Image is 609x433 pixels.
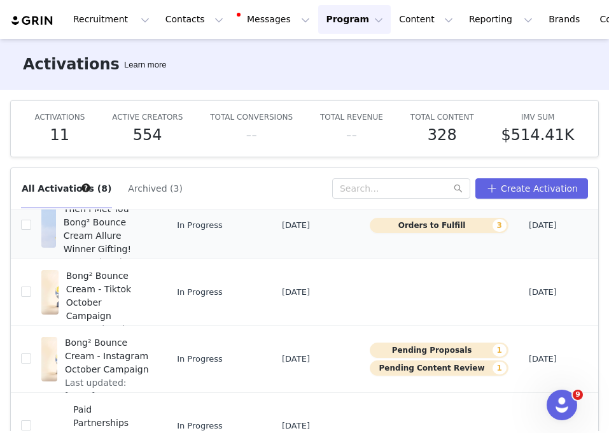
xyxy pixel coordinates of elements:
[232,5,318,34] button: Messages
[370,218,508,233] button: Orders to Fulfill3
[282,420,310,432] span: [DATE]
[73,403,149,430] span: Paid Partnerships
[282,353,310,366] span: [DATE]
[10,15,55,27] img: grin logo
[332,178,470,199] input: Search...
[41,267,157,318] a: Bong² Bounce Cream - Tiktok October CampaignLast updated: [DATE] 11:43 AM
[177,219,223,232] span: In Progress
[80,182,92,194] div: Tooltip anchor
[133,124,162,146] h5: 554
[64,256,149,283] span: Last updated: [DATE] 11:18 AM
[246,124,257,146] h5: --
[529,286,557,299] span: [DATE]
[391,5,461,34] button: Content
[65,376,149,403] span: Last updated: [DATE] 11:46 AM
[177,420,223,432] span: In Progress
[282,286,310,299] span: [DATE]
[370,343,508,358] button: Pending Proposals1
[34,113,85,122] span: ACTIVATIONS
[541,5,591,34] a: Brands
[66,269,149,323] span: Bong² Bounce Cream - Tiktok October Campaign
[21,178,112,199] button: All Activations (8)
[50,124,70,146] h5: 11
[346,124,357,146] h5: --
[66,323,149,350] span: Last updated: [DATE] 11:43 AM
[210,113,293,122] span: TOTAL CONVERSIONS
[475,178,588,199] button: Create Activation
[158,5,231,34] button: Contacts
[529,219,557,232] span: [DATE]
[461,5,540,34] button: Reporting
[64,202,149,256] span: Then I Met You Bong² Bounce Cream Allure Winner Gifting!
[410,113,474,122] span: TOTAL CONTENT
[127,178,183,199] button: Archived (3)
[282,219,310,232] span: [DATE]
[23,53,120,76] h3: Activations
[521,113,555,122] span: IMV SUM
[428,124,457,146] h5: 328
[177,353,223,366] span: In Progress
[41,200,157,251] a: Then I Met You Bong² Bounce Cream Allure Winner Gifting!Last updated: [DATE] 11:18 AM
[529,353,557,366] span: [DATE]
[177,286,223,299] span: In Progress
[66,5,157,34] button: Recruitment
[320,113,383,122] span: TOTAL REVENUE
[318,5,391,34] button: Program
[547,390,577,420] iframe: Intercom live chat
[454,184,463,193] i: icon: search
[501,124,575,146] h5: $514.41K
[122,59,169,71] div: Tooltip anchor
[65,336,149,376] span: Bong² Bounce Cream - Instagram October Campaign
[112,113,183,122] span: ACTIVE CREATORS
[41,334,157,385] a: Bong² Bounce Cream - Instagram October CampaignLast updated: [DATE] 11:46 AM
[370,360,508,376] button: Pending Content Review1
[573,390,583,400] span: 9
